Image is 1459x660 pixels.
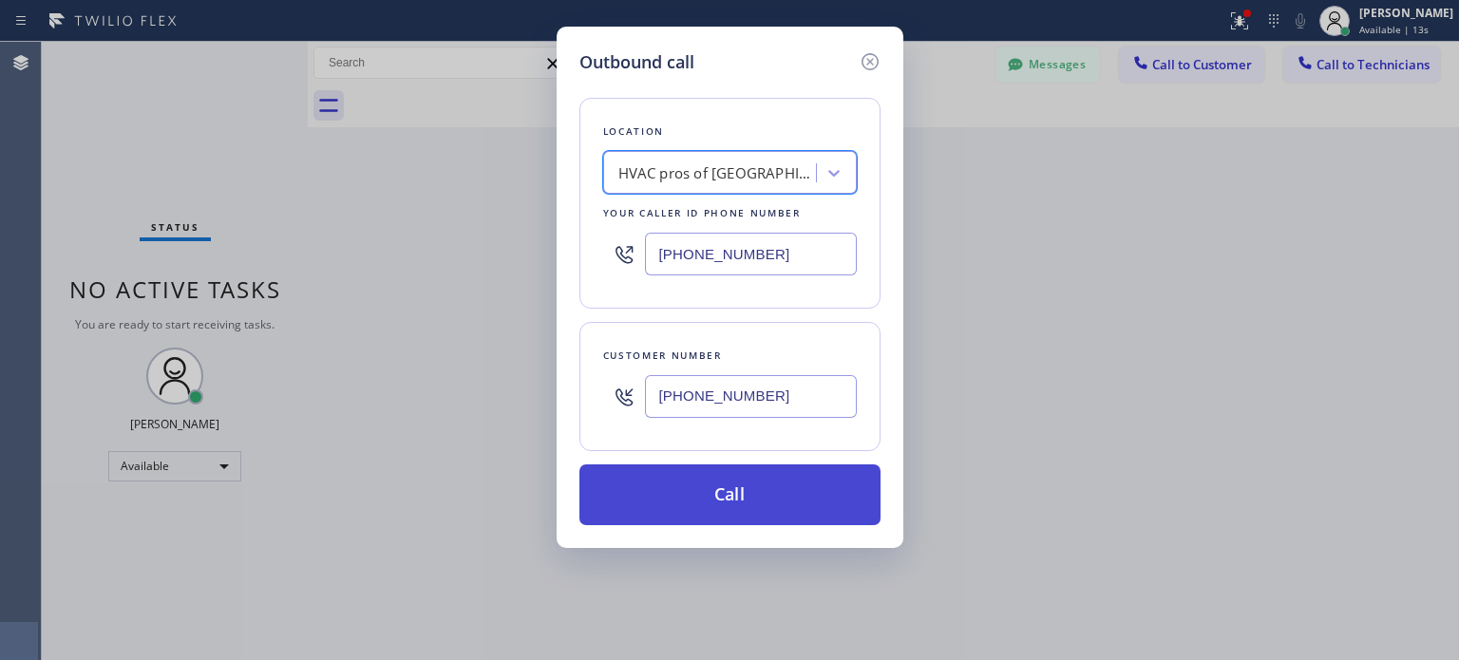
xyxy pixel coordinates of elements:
button: Call [579,464,881,525]
div: Customer number [603,346,857,366]
div: HVAC pros of [GEOGRAPHIC_DATA] [618,162,818,184]
div: Location [603,122,857,141]
h5: Outbound call [579,49,694,75]
div: Your caller id phone number [603,203,857,223]
input: (123) 456-7890 [645,233,857,275]
input: (123) 456-7890 [645,375,857,418]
